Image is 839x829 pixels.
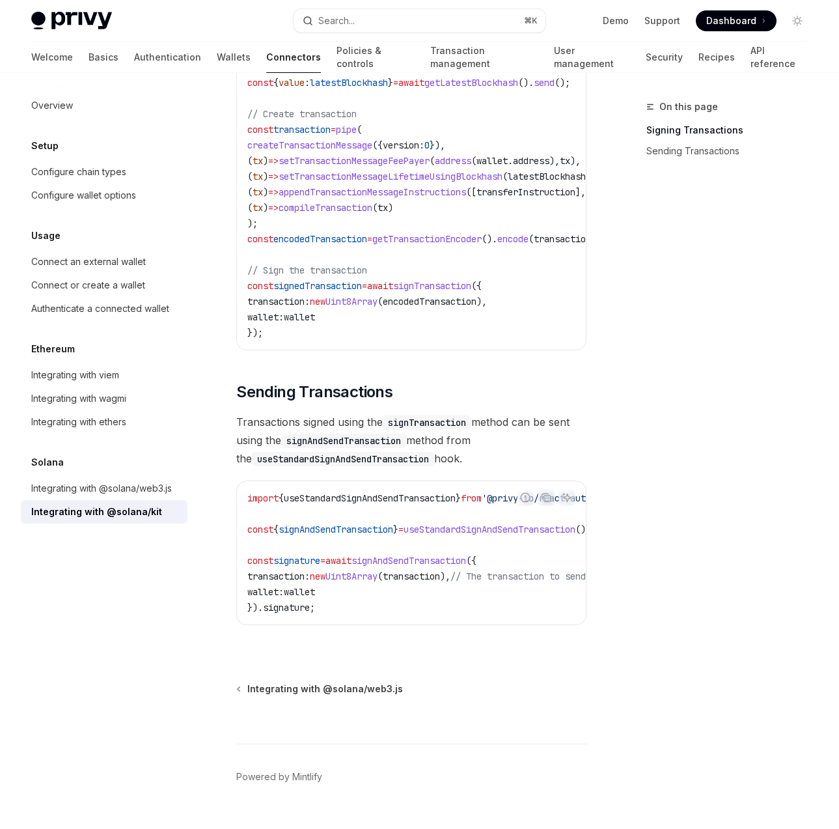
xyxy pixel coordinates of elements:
[466,555,476,567] span: ({
[750,42,808,73] a: API reference
[430,139,445,151] span: }),
[263,202,268,214] span: )
[31,98,73,113] div: Overview
[268,171,279,182] span: =>
[476,155,508,167] span: wallet
[294,9,545,33] button: Search...⌘K
[404,524,575,535] span: useStandardSignAndSendTransaction
[570,155,581,167] span: ),
[31,414,126,430] div: Integrating with ethers
[236,770,322,783] a: Powered by Mintlify
[450,570,726,582] span: // The transaction to send, from the previous example
[393,524,398,535] span: }
[476,296,487,307] span: ),
[247,296,310,307] span: transaction:
[524,16,538,26] span: ⌘ K
[31,188,136,203] div: Configure wallet options
[31,12,112,30] img: light logo
[21,387,187,410] a: Integrating with wagmi
[263,155,268,167] span: )
[696,10,777,31] a: Dashboard
[456,492,461,504] span: }
[21,160,187,184] a: Configure chain types
[318,13,355,29] div: Search...
[284,492,456,504] span: useStandardSignAndSendTransaction
[513,155,549,167] span: address
[517,489,534,506] button: Report incorrect code
[247,492,279,504] span: import
[279,155,430,167] span: setTransactionMessageFeePayer
[508,171,586,182] span: latestBlockhash
[247,218,258,229] span: );
[253,202,263,214] span: tx
[279,77,305,89] span: value
[461,492,482,504] span: from
[284,586,315,598] span: wallet
[367,280,393,292] span: await
[31,277,145,293] div: Connect or create a wallet
[555,77,570,89] span: ();
[603,14,629,27] a: Demo
[247,108,357,120] span: // Create transaction
[252,452,434,466] code: useStandardSignAndSendTransaction
[31,301,169,316] div: Authenticate a connected wallet
[21,477,187,500] a: Integrating with @solana/web3.js
[518,77,534,89] span: ().
[31,138,59,154] h5: Setup
[325,570,378,582] span: Uint8Array
[273,524,279,535] span: {
[247,139,372,151] span: createTransactionMessage
[273,233,367,245] span: encodedTransaction
[31,504,162,520] div: Integrating with @solana/kit
[247,77,273,89] span: const
[367,233,372,245] span: =
[236,382,392,402] span: Sending Transactions
[21,410,187,434] a: Integrating with ethers
[31,42,73,73] a: Welcome
[253,171,263,182] span: tx
[247,602,263,613] span: }).
[424,139,430,151] span: 0
[247,682,403,696] span: Integrating with @solana/web3.js
[508,155,513,167] span: .
[247,233,273,245] span: const
[31,367,119,383] div: Integrating with viem
[247,171,253,182] span: (
[378,570,383,582] span: (
[253,155,263,167] span: tx
[430,42,538,73] a: Transaction management
[279,524,393,535] span: signAndSendTransaction
[383,139,424,151] span: version:
[31,455,64,470] h5: Solana
[398,77,424,89] span: await
[388,202,393,214] span: )
[310,77,388,89] span: latestBlockhash
[268,202,279,214] span: =>
[21,250,187,274] a: Connect an external wallet
[217,42,251,73] a: Wallets
[357,124,362,135] span: (
[388,77,393,89] span: }
[466,186,476,198] span: ([
[383,415,471,430] code: signTransaction
[21,363,187,387] a: Integrating with viem
[502,171,508,182] span: (
[21,500,187,524] a: Integrating with @solana/kit
[305,77,310,89] span: :
[247,186,253,198] span: (
[310,296,325,307] span: new
[268,186,279,198] span: =>
[310,570,325,582] span: new
[21,297,187,320] a: Authenticate a connected wallet
[134,42,201,73] a: Authentication
[440,570,450,582] span: ),
[534,77,555,89] span: send
[236,413,586,468] span: Transactions signed using the method can be sent using the method from the hook.
[538,489,555,506] button: Copy the contents from the code block
[247,264,367,276] span: // Sign the transaction
[575,186,586,198] span: ],
[471,155,476,167] span: (
[247,524,273,535] span: const
[310,602,315,613] span: ;
[279,186,466,198] span: appendTransactionMessageInstructions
